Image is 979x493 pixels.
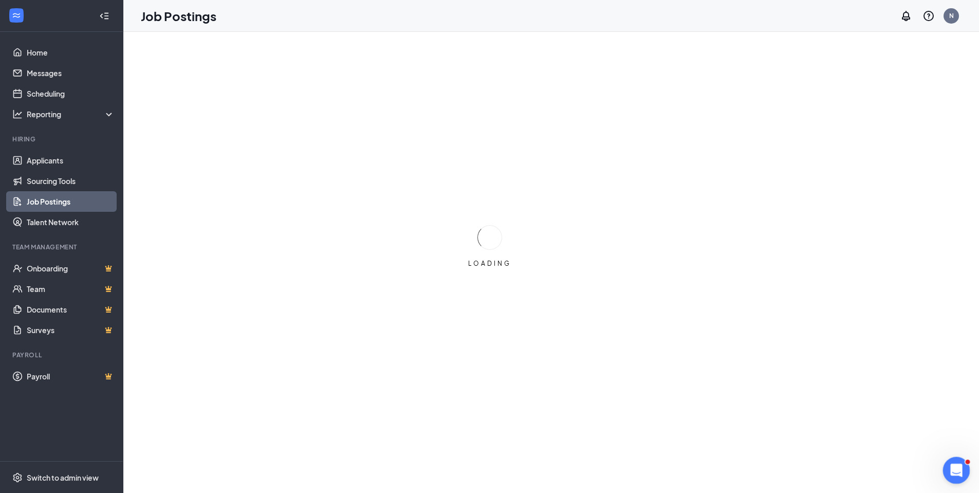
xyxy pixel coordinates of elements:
[12,351,113,359] div: Payroll
[27,63,115,83] a: Messages
[949,11,954,20] div: N
[27,42,115,63] a: Home
[900,10,912,22] svg: Notifications
[27,171,115,191] a: Sourcing Tools
[27,83,115,104] a: Scheduling
[12,472,23,483] svg: Settings
[27,150,115,171] a: Applicants
[141,7,216,25] h1: Job Postings
[27,109,115,119] div: Reporting
[27,258,115,279] a: OnboardingCrown
[27,366,115,387] a: PayrollCrown
[943,457,970,484] iframe: Intercom live chat
[464,259,515,268] div: LOADING
[27,212,115,232] a: Talent Network
[12,109,23,119] svg: Analysis
[12,135,113,143] div: Hiring
[11,10,22,21] svg: WorkstreamLogo
[99,11,109,21] svg: Collapse
[922,10,935,22] svg: QuestionInfo
[27,279,115,299] a: TeamCrown
[27,320,115,340] a: SurveysCrown
[12,243,113,251] div: Team Management
[27,299,115,320] a: DocumentsCrown
[27,472,99,483] div: Switch to admin view
[27,191,115,212] a: Job Postings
